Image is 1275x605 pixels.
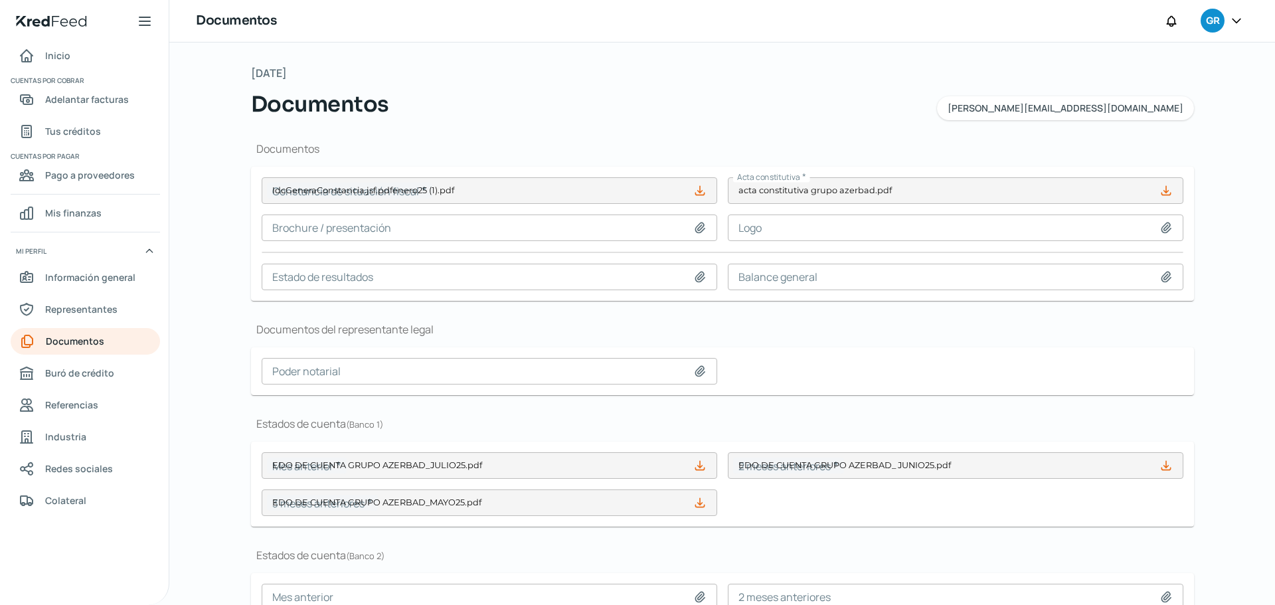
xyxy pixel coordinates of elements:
span: Mi perfil [16,245,46,257]
a: Representantes [11,296,160,323]
span: Documentos [251,88,389,120]
span: ( Banco 2 ) [346,550,384,562]
span: Documentos [46,333,104,349]
a: Colateral [11,487,160,514]
h1: Documentos [196,11,276,31]
span: Cuentas por cobrar [11,74,158,86]
a: Adelantar facturas [11,86,160,113]
span: Adelantar facturas [45,91,129,108]
span: ( Banco 1 ) [346,418,383,430]
span: Pago a proveedores [45,167,135,183]
a: Inicio [11,43,160,69]
span: [DATE] [251,64,287,83]
span: [PERSON_NAME][EMAIL_ADDRESS][DOMAIN_NAME] [948,104,1183,113]
span: Representantes [45,301,118,317]
a: Buró de crédito [11,360,160,387]
a: Documentos [11,328,160,355]
a: Tus créditos [11,118,160,145]
a: Información general [11,264,160,291]
span: Tus créditos [45,123,101,139]
a: Mis finanzas [11,200,160,226]
span: Buró de crédito [45,365,114,381]
span: GR [1206,13,1219,29]
a: Pago a proveedores [11,162,160,189]
span: Cuentas por pagar [11,150,158,162]
a: Redes sociales [11,456,160,482]
h1: Documentos [251,141,1194,156]
span: Acta constitutiva [737,171,800,183]
span: Colateral [45,492,86,509]
span: Industria [45,428,86,445]
h1: Documentos del representante legal [251,322,1194,337]
span: Inicio [45,47,70,64]
span: Información general [45,269,135,286]
h1: Estados de cuenta [251,548,1194,562]
span: Mis finanzas [45,205,102,221]
a: Industria [11,424,160,450]
a: Referencias [11,392,160,418]
span: Referencias [45,396,98,413]
span: Redes sociales [45,460,113,477]
h1: Estados de cuenta [251,416,1194,431]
